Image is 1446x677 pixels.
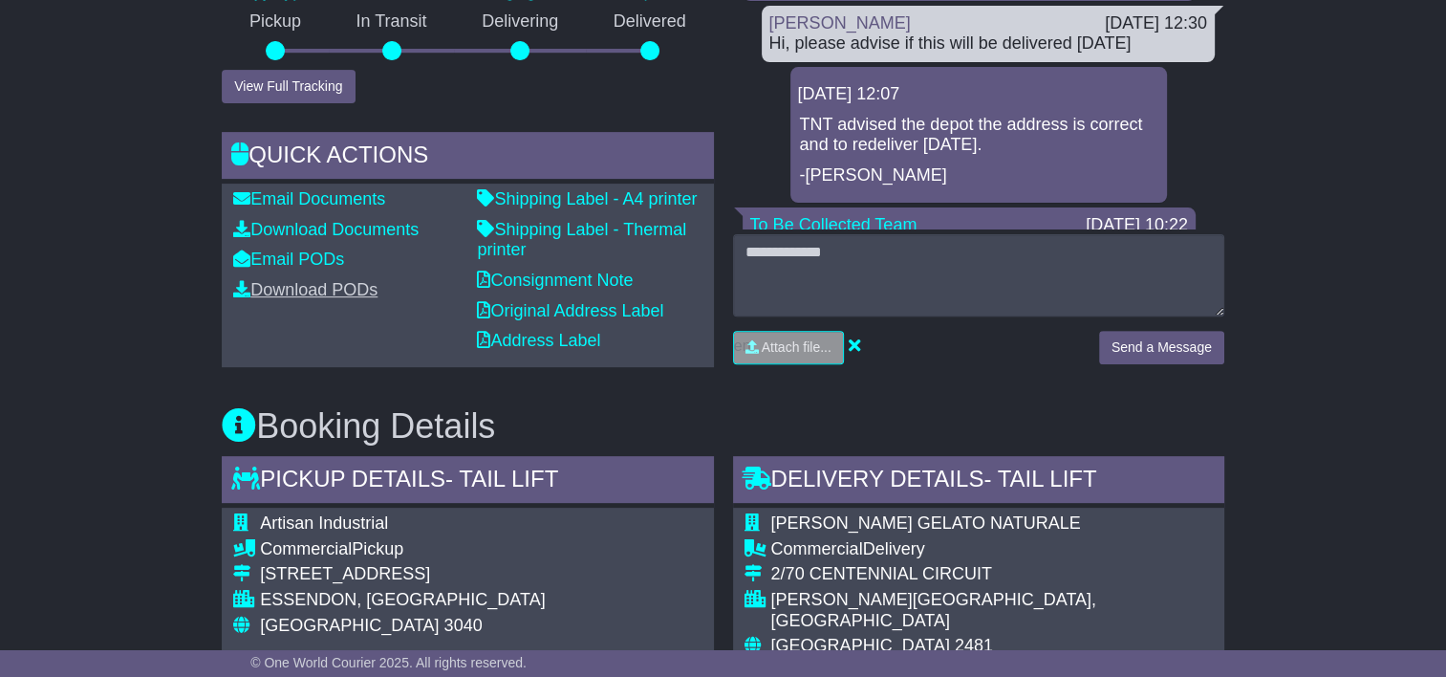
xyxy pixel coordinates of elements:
[1105,13,1207,34] div: [DATE] 12:30
[260,539,647,560] div: Pickup
[955,636,993,655] span: 2481
[222,70,355,103] button: View Full Tracking
[222,11,329,33] p: Pickup
[260,616,439,635] span: [GEOGRAPHIC_DATA]
[233,280,378,299] a: Download PODs
[798,84,1159,105] div: [DATE] 12:07
[222,456,713,508] div: Pickup Details
[769,33,1207,55] div: Hi, please advise if this will be delivered [DATE]
[444,616,483,635] span: 3040
[329,11,455,33] p: In Transit
[771,564,1213,585] div: 2/70 CENTENNIAL CIRCUIT
[250,655,527,670] span: © One World Courier 2025. All rights reserved.
[233,189,385,208] a: Email Documents
[445,466,558,491] span: - Tail Lift
[769,13,911,33] a: [PERSON_NAME]
[477,331,600,350] a: Address Label
[800,165,1157,186] p: -[PERSON_NAME]
[1086,215,1188,236] div: [DATE] 10:22
[733,456,1224,508] div: Delivery Details
[454,11,586,33] p: Delivering
[222,407,1224,446] h3: Booking Details
[750,215,917,234] a: To Be Collected Team
[771,590,1213,631] div: [PERSON_NAME][GEOGRAPHIC_DATA], [GEOGRAPHIC_DATA]
[800,115,1157,156] p: TNT advised the depot the address is correct and to redeliver [DATE].
[771,513,1081,533] span: [PERSON_NAME] GELATO NATURALE
[771,636,950,655] span: [GEOGRAPHIC_DATA]
[260,513,388,533] span: Artisan Industrial
[1099,331,1224,364] button: Send a Message
[477,220,686,260] a: Shipping Label - Thermal printer
[233,220,419,239] a: Download Documents
[222,132,713,184] div: Quick Actions
[477,189,697,208] a: Shipping Label - A4 printer
[771,539,863,558] span: Commercial
[477,271,633,290] a: Consignment Note
[233,250,344,269] a: Email PODs
[586,11,714,33] p: Delivered
[260,590,647,611] div: ESSENDON, [GEOGRAPHIC_DATA]
[771,539,1213,560] div: Delivery
[983,466,1096,491] span: - Tail Lift
[260,564,647,585] div: [STREET_ADDRESS]
[260,539,352,558] span: Commercial
[477,301,663,320] a: Original Address Label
